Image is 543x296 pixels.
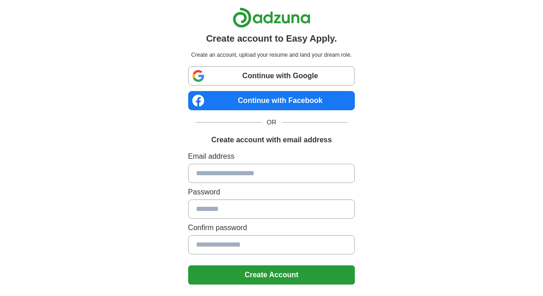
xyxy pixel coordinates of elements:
[261,118,282,127] span: OR
[206,32,337,45] h1: Create account to Easy Apply.
[188,151,355,162] label: Email address
[188,91,355,110] a: Continue with Facebook
[188,66,355,86] a: Continue with Google
[233,7,310,28] img: Adzuna logo
[190,51,353,59] p: Create an account, upload your resume and land your dream role.
[188,222,355,233] label: Confirm password
[211,135,331,145] h1: Create account with email address
[188,265,355,285] button: Create Account
[188,187,355,198] label: Password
